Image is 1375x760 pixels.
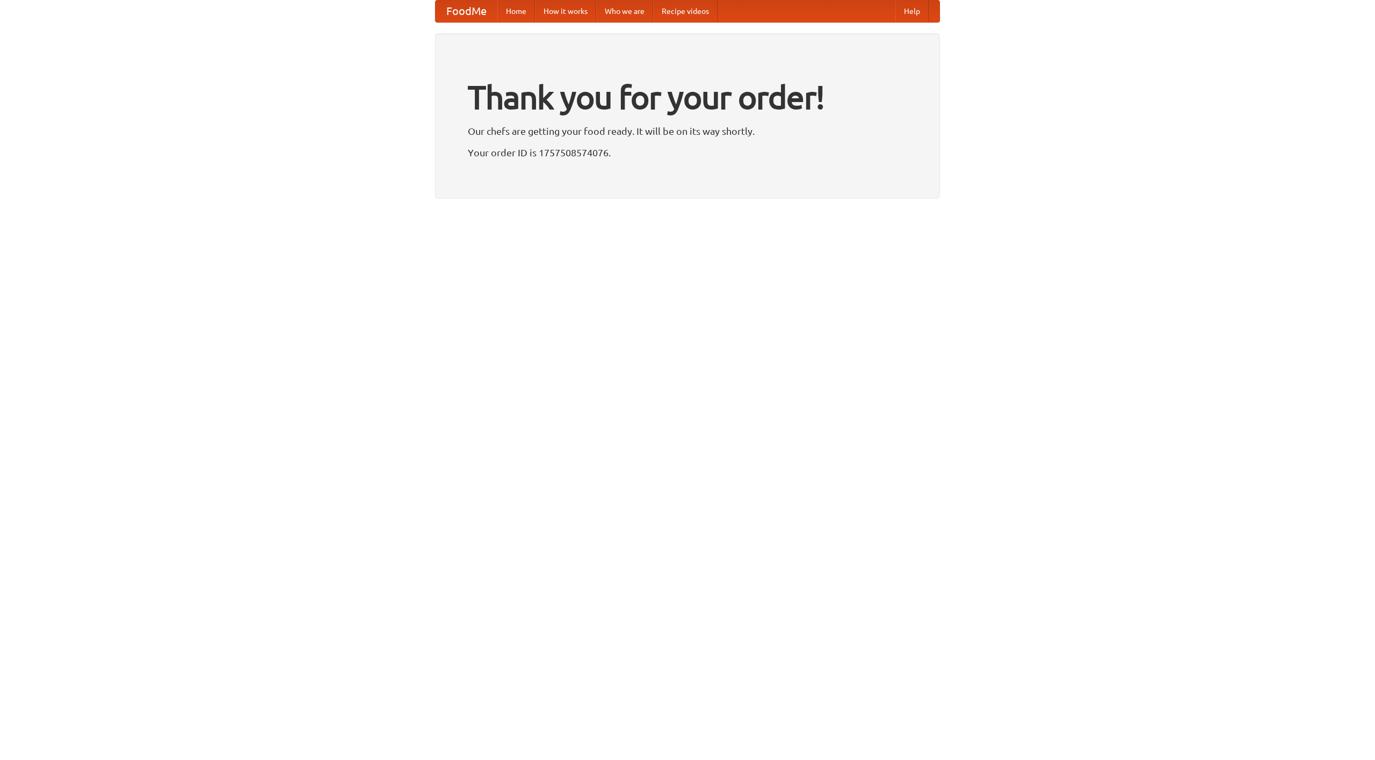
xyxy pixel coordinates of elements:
a: Who we are [596,1,653,22]
h1: Thank you for your order! [468,71,907,123]
a: FoodMe [436,1,497,22]
p: Your order ID is 1757508574076. [468,144,907,161]
a: Recipe videos [653,1,718,22]
a: Home [497,1,535,22]
a: How it works [535,1,596,22]
p: Our chefs are getting your food ready. It will be on its way shortly. [468,123,907,139]
a: Help [895,1,929,22]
